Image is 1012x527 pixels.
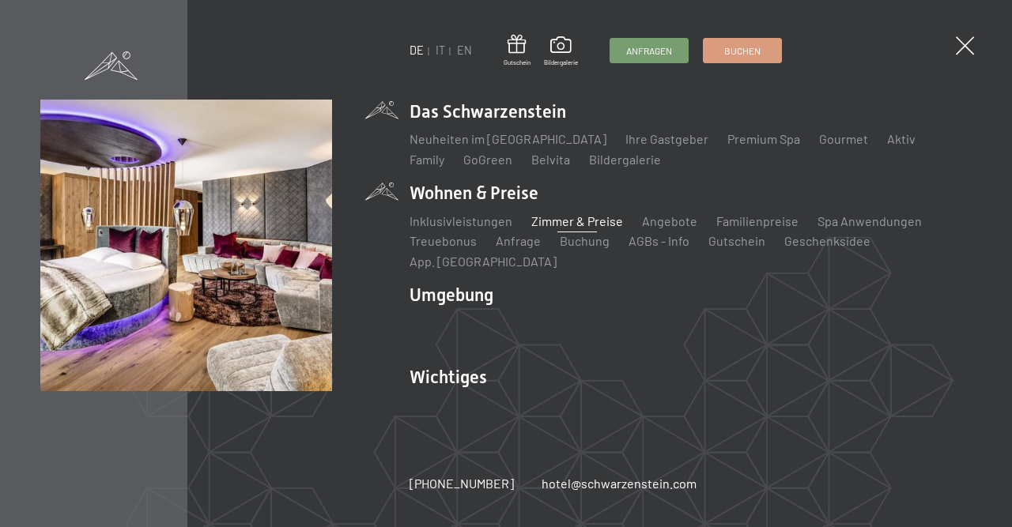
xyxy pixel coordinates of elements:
[496,233,541,248] a: Anfrage
[410,254,557,269] a: App. [GEOGRAPHIC_DATA]
[589,152,661,167] a: Bildergalerie
[818,213,922,228] a: Spa Anwendungen
[410,475,514,492] a: [PHONE_NUMBER]
[410,152,444,167] a: Family
[629,233,689,248] a: AGBs - Info
[560,233,610,248] a: Buchung
[642,213,697,228] a: Angebote
[724,44,761,58] span: Buchen
[708,233,765,248] a: Gutschein
[504,58,531,67] span: Gutschein
[457,43,472,57] a: EN
[544,36,578,66] a: Bildergalerie
[410,233,477,248] a: Treuebonus
[410,131,606,146] a: Neuheiten im [GEOGRAPHIC_DATA]
[704,39,781,62] a: Buchen
[610,39,688,62] a: Anfragen
[410,476,514,491] span: [PHONE_NUMBER]
[819,131,868,146] a: Gourmet
[784,233,870,248] a: Geschenksidee
[716,213,799,228] a: Familienpreise
[531,213,623,228] a: Zimmer & Preise
[463,152,512,167] a: GoGreen
[626,44,672,58] span: Anfragen
[410,43,424,57] a: DE
[544,58,578,67] span: Bildergalerie
[504,35,531,67] a: Gutschein
[542,475,697,492] a: hotel@schwarzenstein.com
[727,131,800,146] a: Premium Spa
[531,152,570,167] a: Belvita
[625,131,708,146] a: Ihre Gastgeber
[887,131,916,146] a: Aktiv
[436,43,445,57] a: IT
[410,213,512,228] a: Inklusivleistungen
